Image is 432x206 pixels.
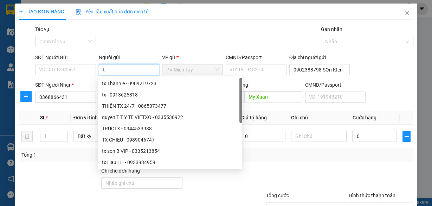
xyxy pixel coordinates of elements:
th: Ghi chú [288,111,350,125]
div: quyen T T Y TE VIETXO - 0335530922 [102,113,238,121]
input: Ghi chú đơn hàng [101,177,182,189]
span: plus [19,9,24,14]
span: Cước hàng [352,115,376,120]
div: Tổng: 1 [21,151,167,159]
button: Close [397,4,417,23]
img: icon [76,9,81,15]
div: SĐT Người Gửi [35,54,96,61]
button: delete [21,131,33,142]
input: Dọc đường [244,91,302,102]
div: tx Hau LH - 0933934959 [102,158,238,166]
span: TẠO ĐƠN HÀNG [19,9,64,14]
div: TX CHIEU - 0989046747 [102,136,238,144]
label: Hình thức thanh toán [349,193,395,198]
button: plus [402,131,411,142]
div: tx son B VIP - 0335213854 [98,145,242,157]
span: plus [21,94,31,99]
label: Ghi chú đơn hàng [101,168,140,174]
div: CMND/Passport [305,81,366,89]
span: Tổng cước [266,193,289,198]
button: plus [20,91,32,102]
div: tx Thanh e - 0909219723 [98,78,242,89]
span: Giá trị hàng [241,115,267,120]
div: VP gửi [162,54,223,61]
div: TRÚCTX - 0944533988 [98,123,242,134]
span: PV Miền Tây [166,64,219,75]
div: tx Hau LH - 0933934959 [98,157,242,168]
span: Đơn vị tính [73,115,100,120]
div: THIỆN TX 24/7 - 0865373477 [102,102,238,110]
div: tx - 0913625818 [102,91,238,99]
div: CMND/Passport [226,54,286,61]
span: close [404,10,410,16]
div: SĐT Người Nhận [35,81,96,89]
input: Địa chỉ của người gửi [289,64,350,75]
div: Địa chỉ người gửi [289,54,350,61]
div: TX CHIEU - 0989046747 [98,134,242,145]
label: Gán nhãn [321,26,342,32]
div: quyen T T Y TE VIETXO - 0335530922 [98,112,242,123]
span: Yêu cầu xuất hóa đơn điện tử [76,9,149,14]
div: Người gửi [99,54,160,61]
span: Bất kỳ [78,131,125,142]
label: Tác vụ [35,26,49,32]
input: Ghi Chú [291,131,347,142]
span: plus [403,133,410,139]
div: THIỆN TX 24/7 - 0865373477 [98,100,242,112]
div: tx - 0913625818 [98,89,242,100]
div: tx son B VIP - 0335213854 [102,147,238,155]
div: TRÚCTX - 0944533988 [102,125,238,132]
div: tx Thanh e - 0909219723 [102,80,238,87]
span: SL [40,115,46,120]
input: 0 [241,131,285,142]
